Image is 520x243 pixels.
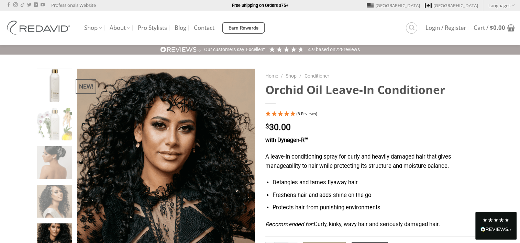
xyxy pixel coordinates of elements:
[268,46,305,53] div: 4.91 Stars
[265,221,314,228] em: Recommended for:
[37,108,72,142] img: REDAVID Orchid Oil Leave-In Conditioner
[265,220,480,229] p: Curly, kinky, wavy hair and seriously damaged hair.
[273,178,480,187] li: Detangles and tames flyaway hair
[41,3,45,8] a: Follow on YouTube
[27,3,31,8] a: Follow on Twitter
[84,21,102,35] a: Shop
[488,0,515,10] a: Languages
[13,3,18,8] a: Follow on Instagram
[316,47,335,52] span: Based on
[34,3,38,8] a: Follow on LinkedIn
[229,24,259,32] span: Earn Rewards
[246,46,265,53] div: Excellent
[265,82,480,97] h1: Orchid Oil Leave-In Conditioner
[138,22,167,34] a: Pro Stylists
[344,47,360,52] span: reviews
[37,67,72,102] img: REDAVID Orchid Oil Leave-In Conditioner
[222,22,265,34] a: Earn Rewards
[265,122,291,132] bdi: 30.00
[273,203,480,212] li: Protects hair from punishing environments
[425,25,466,31] span: Login / Register
[265,73,278,79] a: Home
[406,22,417,34] a: Search
[265,123,269,130] span: $
[335,47,344,52] span: 228
[480,227,511,232] img: REVIEWS.io
[425,0,478,11] a: [GEOGRAPHIC_DATA]
[232,3,288,8] strong: Free Shipping on Orders $75+
[273,191,480,200] li: Freshens hair and adds shine on the go
[160,46,201,53] img: REVIEWS.io
[425,22,466,34] a: Login / Register
[367,0,420,11] a: [GEOGRAPHIC_DATA]
[490,24,505,32] bdi: 0.00
[110,21,130,35] a: About
[265,110,480,119] div: 5 Stars - 8
[490,24,493,32] span: $
[265,152,480,171] p: A leave-in conditioning spray for curly and heavily damaged hair that gives manageability to hair...
[480,225,511,234] div: Read All Reviews
[281,73,283,79] span: /
[194,22,214,34] a: Contact
[308,47,316,52] span: 4.9
[204,46,244,53] div: Our customers say
[7,3,11,8] a: Follow on Facebook
[265,137,308,143] strong: with Dynagen-R™
[175,22,186,34] a: Blog
[474,25,505,31] span: Cart /
[304,73,329,79] a: Conditioner
[482,217,510,223] div: 4.8 Stars
[20,3,24,8] a: Follow on TikTok
[296,112,317,116] span: (8 Reviews)
[475,212,517,240] div: Read All Reviews
[5,21,74,35] img: REDAVID Salon Products | United States
[474,20,515,35] a: Cart / $0.00
[299,73,301,79] span: /
[286,73,297,79] a: Shop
